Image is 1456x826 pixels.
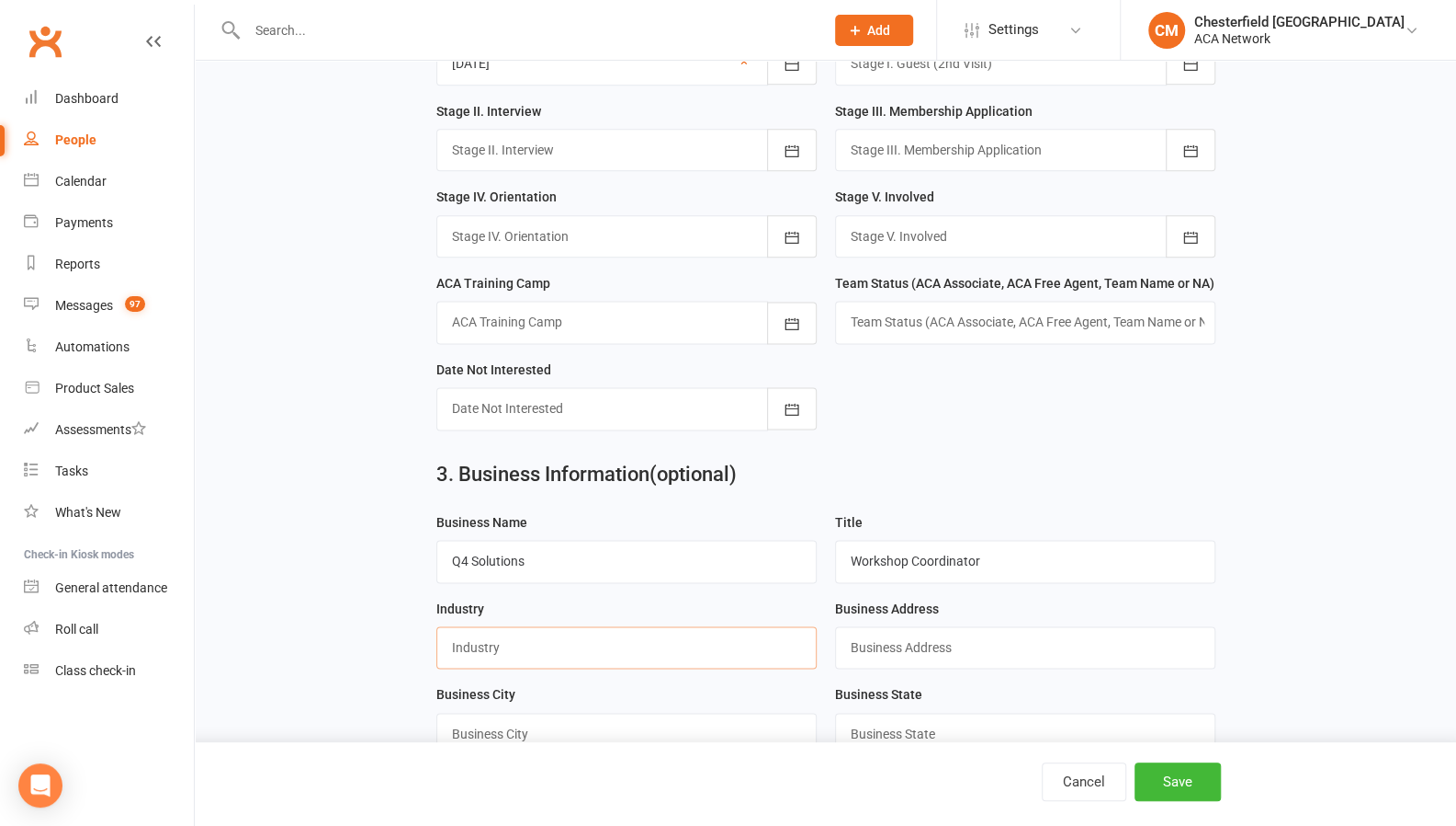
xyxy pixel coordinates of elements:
label: Business State [835,684,922,705]
div: ACA Network [1194,30,1405,47]
label: Stage IV. Orientation [436,187,557,207]
input: Team Status (ACA Associate, ACA Free Agent, Team Name or NA) [835,301,1215,343]
a: Class kiosk mode [24,650,194,692]
span: Settings [988,9,1039,51]
a: Payments [24,202,194,244]
div: Automations [55,339,130,354]
div: People [55,132,96,147]
label: Stage V. Involved [835,187,934,207]
a: Assessments [24,409,194,451]
div: Dashboard [55,91,119,106]
div: Class check-in [55,663,136,678]
div: Chesterfield [GEOGRAPHIC_DATA] [1194,14,1405,30]
a: Product Sales [24,368,194,409]
label: Industry [436,599,484,619]
input: Industry [436,626,817,669]
div: Roll call [55,622,98,637]
input: Business State [835,713,1215,755]
div: Calendar [55,174,107,189]
button: Cancel [1042,763,1126,801]
a: Calendar [24,161,194,202]
div: Payments [55,215,113,230]
label: Team Status (ACA Associate, ACA Free Agent, Team Name or NA) [835,273,1214,293]
label: Business Address [835,599,939,619]
input: Business City [436,713,817,755]
a: Roll call [24,609,194,650]
input: Business Name [436,540,817,582]
label: Stage II. Interview [436,101,541,121]
a: Messages 97 [24,285,194,327]
div: Messages [55,298,113,313]
a: What's New [24,492,194,533]
a: Tasks [24,451,194,492]
div: Product Sales [55,381,134,396]
div: Reports [55,257,100,271]
button: Add [835,15,913,46]
a: Clubworx [22,18,68,64]
input: Title [835,540,1215,582]
div: Open Intercom Messenger [18,763,62,808]
div: CM [1148,12,1185,49]
a: Automations [24,327,194,368]
span: 97 [125,296,145,312]
label: Business Name [436,512,527,533]
div: General attendance [55,580,167,595]
a: General attendance kiosk mode [24,568,194,609]
label: ACA Training Camp [436,273,550,293]
h2: 3. Business Information [436,464,1215,486]
span: Add [867,23,890,38]
label: Stage III. Membership Application [835,101,1033,121]
button: Save [1134,763,1221,801]
input: Search... [242,17,811,43]
a: Reports [24,244,194,285]
a: × [740,51,748,73]
label: Title [835,512,863,533]
input: Business Address [835,626,1215,669]
div: What's New [55,505,121,520]
a: Dashboard [24,78,194,120]
div: Assessments [55,422,146,437]
span: (optional) [649,463,737,486]
label: Date Not Interested [436,360,551,380]
label: Business City [436,684,515,705]
div: Tasks [55,464,88,478]
a: People [24,120,194,161]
